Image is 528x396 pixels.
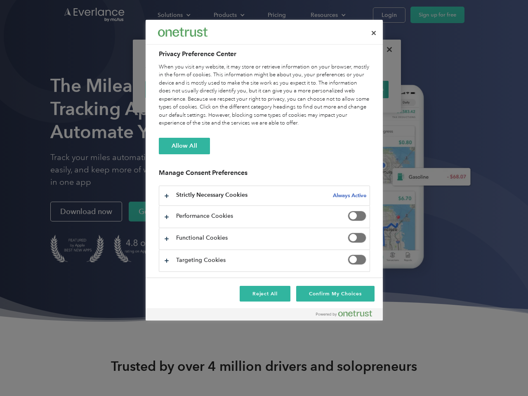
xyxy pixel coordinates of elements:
[296,286,374,302] button: Confirm My Choices
[158,28,207,36] img: Everlance
[146,20,383,321] div: Privacy Preference Center
[159,169,370,181] h3: Manage Consent Preferences
[316,310,372,317] img: Powered by OneTrust Opens in a new Tab
[159,49,370,59] h2: Privacy Preference Center
[240,286,291,302] button: Reject All
[146,20,383,321] div: Preference center
[159,138,210,154] button: Allow All
[365,24,383,42] button: Close
[158,24,207,40] div: Everlance
[316,310,379,321] a: Powered by OneTrust Opens in a new Tab
[159,63,370,127] div: When you visit any website, it may store or retrieve information on your browser, mostly in the f...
